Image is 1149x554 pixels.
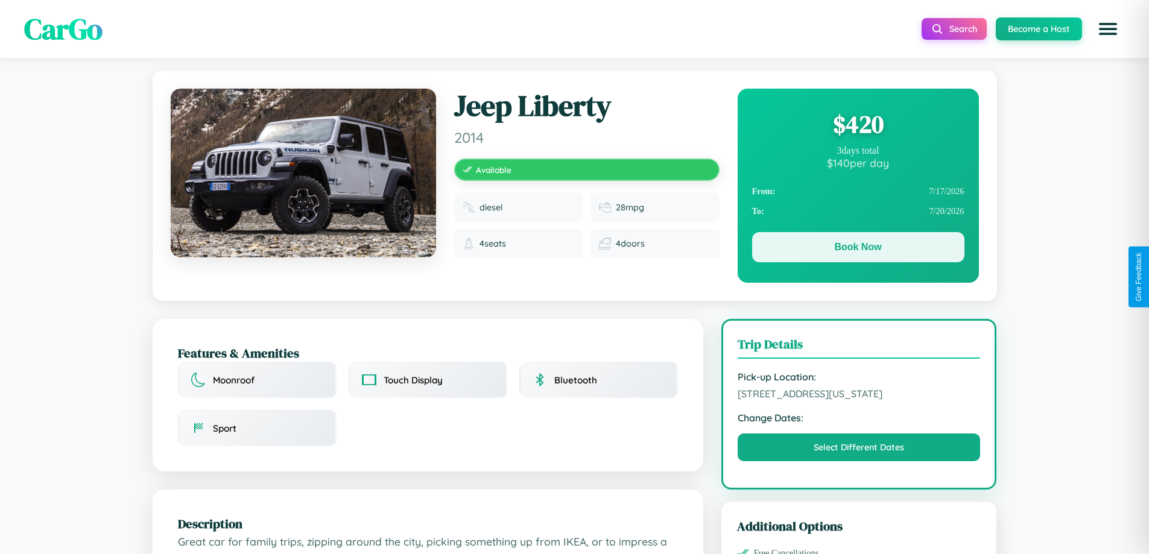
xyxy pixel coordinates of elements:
span: 28 mpg [616,202,644,213]
img: Fuel type [463,201,475,213]
img: Seats [463,238,475,250]
span: [STREET_ADDRESS][US_STATE] [738,388,981,400]
strong: Pick-up Location: [738,371,981,383]
div: Give Feedback [1135,253,1143,301]
strong: To: [752,206,764,216]
span: Moonroof [213,374,255,386]
span: Sport [213,423,236,434]
h2: Description [178,515,678,532]
img: Doors [599,238,611,250]
span: Search [949,24,977,34]
span: CarGo [24,9,103,49]
span: 4 seats [480,238,506,249]
span: Available [476,165,511,175]
strong: Change Dates: [738,412,981,424]
div: 7 / 17 / 2026 [752,181,964,201]
button: Become a Host [996,17,1082,40]
h2: Features & Amenities [178,344,678,362]
button: Book Now [752,232,964,262]
h3: Trip Details [738,335,981,359]
div: $ 420 [752,108,964,140]
div: 7 / 20 / 2026 [752,201,964,221]
h3: Additional Options [737,517,981,535]
span: Touch Display [384,374,443,386]
span: Bluetooth [554,374,597,386]
button: Select Different Dates [738,433,981,461]
strong: From: [752,186,776,197]
span: 4 doors [616,238,645,249]
span: 2014 [454,128,720,146]
button: Open menu [1091,12,1125,46]
div: 3 days total [752,145,964,156]
img: Fuel efficiency [599,201,611,213]
h1: Jeep Liberty [454,89,720,124]
button: Search [922,18,987,40]
div: $ 140 per day [752,156,964,169]
span: diesel [480,202,503,213]
img: Jeep Liberty 2014 [171,89,436,257]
